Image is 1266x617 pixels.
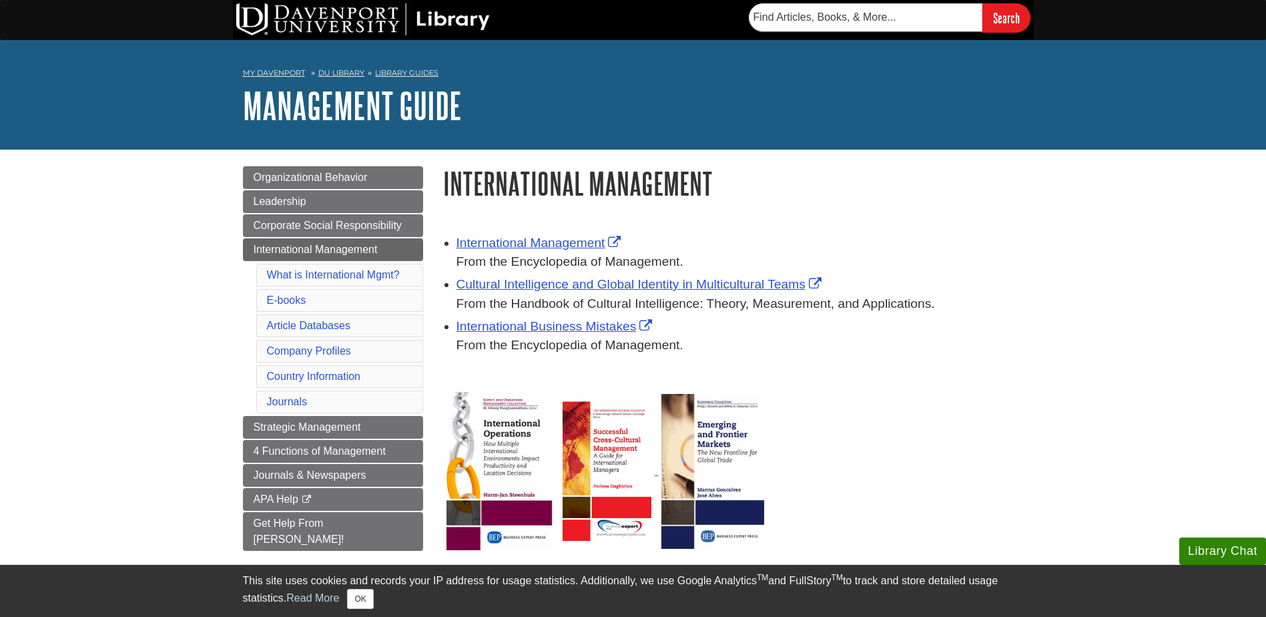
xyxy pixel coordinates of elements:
div: This site uses cookies and records your IP address for usage statistics. Additionally, we use Goo... [243,573,1024,609]
span: APA Help [254,493,298,505]
div: From the Handbook of Cultural Intelligence: Theory, Measurement, and Applications. [456,294,1024,314]
a: What is International Mgmt? [267,269,400,280]
div: From the Encyclopedia of Management. [456,336,1024,355]
span: International Management [254,244,378,255]
h1: International Management [443,166,1024,200]
img: DU Library [236,3,490,35]
a: Company Profiles [267,345,351,357]
span: 4 Functions of Management [254,445,386,457]
a: Read More [286,592,339,604]
button: Close [347,589,373,609]
a: Journals [267,396,307,407]
span: Organizational Behavior [254,172,368,183]
a: My Davenport [243,67,305,79]
span: Corporate Social Responsibility [254,220,402,231]
input: Search [982,3,1030,32]
a: Leadership [243,190,423,213]
a: Strategic Management [243,416,423,439]
a: E-books [267,294,306,306]
a: International Management [243,238,423,261]
a: DU Library [318,68,364,77]
button: Library Chat [1179,538,1266,565]
a: Link opens in new window [456,319,656,333]
form: Searches DU Library's articles, books, and more [749,3,1030,32]
sup: TM [757,573,768,582]
a: Library Guides [375,68,438,77]
span: Journals & Newspapers [254,469,366,481]
a: Get Help From [PERSON_NAME]! [243,512,423,551]
a: Management Guide [243,85,462,126]
a: APA Help [243,488,423,511]
i: This link opens in a new window [301,495,312,504]
a: Link opens in new window [456,236,625,250]
span: Strategic Management [254,421,361,433]
nav: breadcrumb [243,64,1024,85]
sup: TM [832,573,843,582]
a: Country Information [267,371,361,382]
a: Article Databases [267,320,350,331]
a: 4 Functions of Management [243,440,423,463]
span: Get Help From [PERSON_NAME]! [254,518,344,545]
a: Corporate Social Responsibility [243,214,423,237]
input: Find Articles, Books, & More... [749,3,982,31]
div: From the Encyclopedia of Management. [456,252,1024,272]
div: Guide Page Menu [243,166,423,551]
a: Journals & Newspapers [243,464,423,487]
a: Link opens in new window [456,277,825,291]
span: Leadership [254,196,306,207]
a: Organizational Behavior [243,166,423,189]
